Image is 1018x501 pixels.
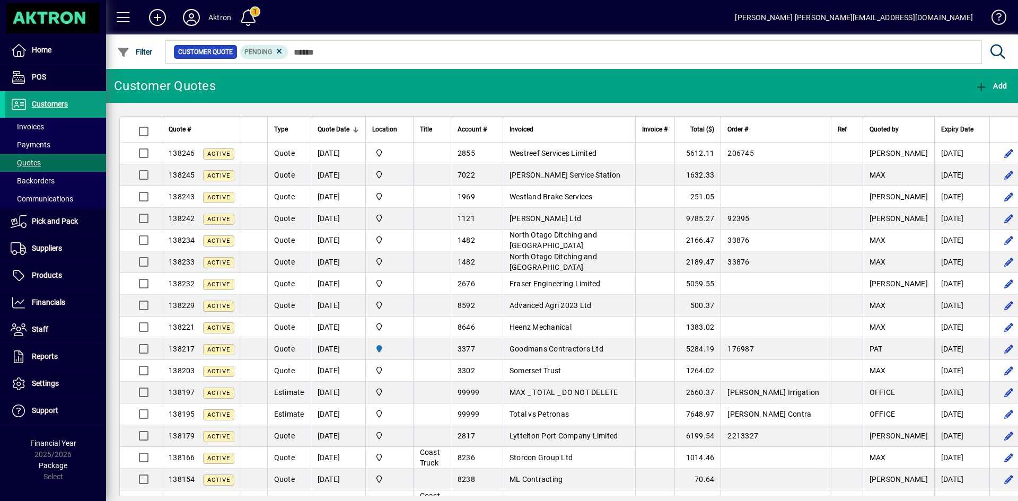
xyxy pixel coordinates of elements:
[934,317,989,338] td: [DATE]
[870,301,886,310] span: MAX
[870,236,886,244] span: MAX
[838,124,847,135] span: Ref
[372,256,407,268] span: Central
[1001,232,1017,249] button: Edit
[372,386,407,398] span: Central
[5,37,106,64] a: Home
[141,8,174,27] button: Add
[169,279,195,288] span: 138232
[32,379,59,388] span: Settings
[311,338,365,360] td: [DATE]
[372,191,407,203] span: Central
[244,48,272,56] span: Pending
[1001,188,1017,205] button: Edit
[870,345,883,353] span: PAT
[510,410,569,418] span: Total vs Petronas
[169,323,195,331] span: 138221
[207,259,230,266] span: Active
[727,345,754,353] span: 176987
[934,273,989,295] td: [DATE]
[311,251,365,273] td: [DATE]
[207,172,230,179] span: Active
[372,408,407,420] span: Central
[934,425,989,447] td: [DATE]
[870,124,928,135] div: Quoted by
[5,172,106,190] a: Backorders
[169,124,234,135] div: Quote #
[11,195,73,203] span: Communications
[975,82,1007,90] span: Add
[870,410,896,418] span: OFFICE
[5,235,106,262] a: Suppliers
[870,323,886,331] span: MAX
[458,301,475,310] span: 8592
[5,371,106,397] a: Settings
[1001,362,1017,379] button: Edit
[458,410,479,418] span: 99999
[934,338,989,360] td: [DATE]
[674,164,721,186] td: 1632.33
[207,194,230,201] span: Active
[169,124,191,135] span: Quote #
[318,124,359,135] div: Quote Date
[1001,253,1017,270] button: Edit
[458,214,475,223] span: 1121
[32,73,46,81] span: POS
[311,317,365,338] td: [DATE]
[674,447,721,469] td: 1014.46
[727,258,749,266] span: 33876
[870,279,928,288] span: [PERSON_NAME]
[420,124,432,135] span: Title
[934,295,989,317] td: [DATE]
[208,9,231,26] div: Aktron
[207,238,230,244] span: Active
[674,273,721,295] td: 5059.55
[32,298,65,306] span: Financials
[372,321,407,333] span: Central
[169,301,195,310] span: 138229
[972,76,1010,95] button: Add
[458,149,475,157] span: 2855
[510,366,561,375] span: Somerset Trust
[458,279,475,288] span: 2676
[115,42,155,61] button: Filter
[169,192,195,201] span: 138243
[934,360,989,382] td: [DATE]
[510,124,533,135] span: Invoiced
[510,231,597,250] span: North Otago Ditching and [GEOGRAPHIC_DATA]
[458,323,475,331] span: 8646
[311,295,365,317] td: [DATE]
[458,258,475,266] span: 1482
[207,303,230,310] span: Active
[458,432,475,440] span: 2817
[32,406,58,415] span: Support
[207,477,230,484] span: Active
[311,230,365,251] td: [DATE]
[1001,166,1017,183] button: Edit
[311,208,365,230] td: [DATE]
[311,360,365,382] td: [DATE]
[1001,145,1017,162] button: Edit
[274,149,295,157] span: Quote
[674,186,721,208] td: 251.05
[870,124,899,135] span: Quoted by
[1001,384,1017,401] button: Edit
[458,124,496,135] div: Account #
[274,475,295,484] span: Quote
[32,352,58,361] span: Reports
[458,388,479,397] span: 99999
[207,346,230,353] span: Active
[169,453,195,462] span: 138166
[870,171,886,179] span: MAX
[458,236,475,244] span: 1482
[727,388,819,397] span: [PERSON_NAME] Irrigation
[274,279,295,288] span: Quote
[178,47,233,57] span: Customer Quote
[870,475,928,484] span: [PERSON_NAME]
[274,214,295,223] span: Quote
[11,159,41,167] span: Quotes
[274,432,295,440] span: Quote
[169,475,195,484] span: 138154
[984,2,1005,37] a: Knowledge Base
[934,403,989,425] td: [DATE]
